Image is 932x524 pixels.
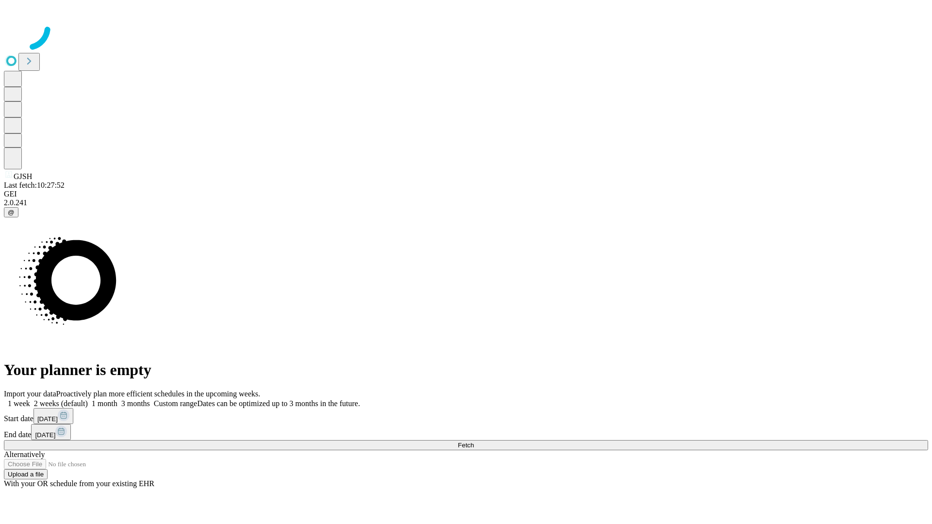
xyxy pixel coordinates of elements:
[8,399,30,408] span: 1 week
[154,399,197,408] span: Custom range
[121,399,150,408] span: 3 months
[4,450,45,458] span: Alternatively
[197,399,360,408] span: Dates can be optimized up to 3 months in the future.
[4,198,928,207] div: 2.0.241
[56,390,260,398] span: Proactively plan more efficient schedules in the upcoming weeks.
[4,440,928,450] button: Fetch
[4,424,928,440] div: End date
[4,390,56,398] span: Import your data
[31,424,71,440] button: [DATE]
[8,209,15,216] span: @
[4,408,928,424] div: Start date
[37,415,58,423] span: [DATE]
[35,431,55,439] span: [DATE]
[4,181,65,189] span: Last fetch: 10:27:52
[4,469,48,479] button: Upload a file
[14,172,32,180] span: GJSH
[4,479,154,488] span: With your OR schedule from your existing EHR
[34,399,88,408] span: 2 weeks (default)
[92,399,117,408] span: 1 month
[4,207,18,217] button: @
[4,190,928,198] div: GEI
[33,408,73,424] button: [DATE]
[458,442,474,449] span: Fetch
[4,361,928,379] h1: Your planner is empty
